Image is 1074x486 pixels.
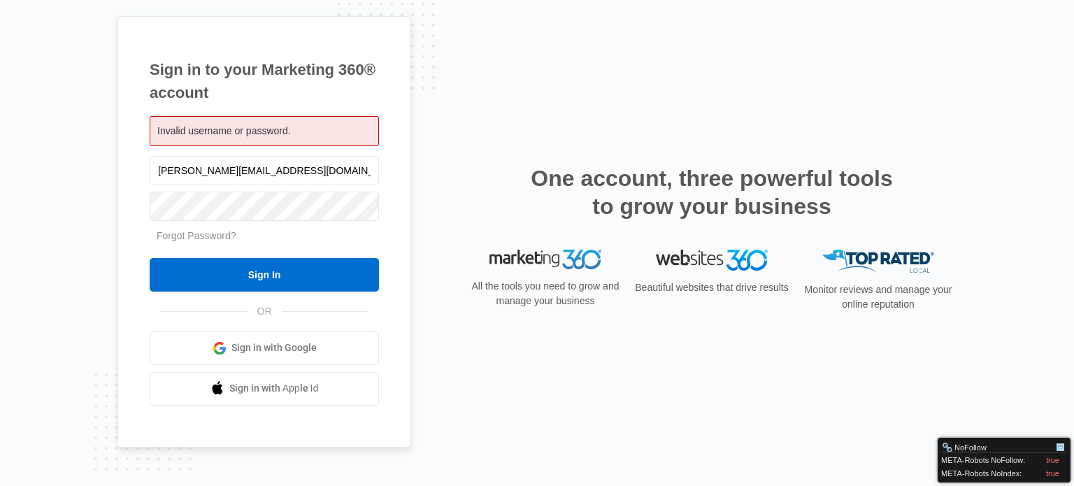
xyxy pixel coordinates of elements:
span: Sign in with Apple Id [229,381,319,396]
img: Top Rated Local [822,250,934,273]
span: Invalid username or password. [157,125,291,136]
img: Websites 360 [656,250,768,270]
h2: One account, three powerful tools to grow your business [527,164,897,220]
div: META-Robots NoIndex: [941,466,1067,479]
p: All the tools you need to grow and manage your business [467,279,624,308]
img: Marketing 360 [489,250,601,269]
p: Monitor reviews and manage your online reputation [800,283,957,312]
span: Sign in with Google [231,341,317,355]
a: Sign in with Google [150,331,379,365]
div: true [1046,468,1059,479]
p: Beautiful websites that drive results [633,280,790,295]
div: Minimize [1055,442,1066,453]
input: Sign In [150,258,379,292]
div: true [1046,455,1059,466]
h1: Sign in to your Marketing 360® account [150,58,379,104]
input: Email [150,156,379,185]
div: NoFollow [942,442,1055,453]
span: OR [248,304,282,319]
a: Forgot Password? [157,230,236,241]
div: META-Robots NoFollow: [941,452,1067,466]
a: Sign in with Apple Id [150,372,379,406]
